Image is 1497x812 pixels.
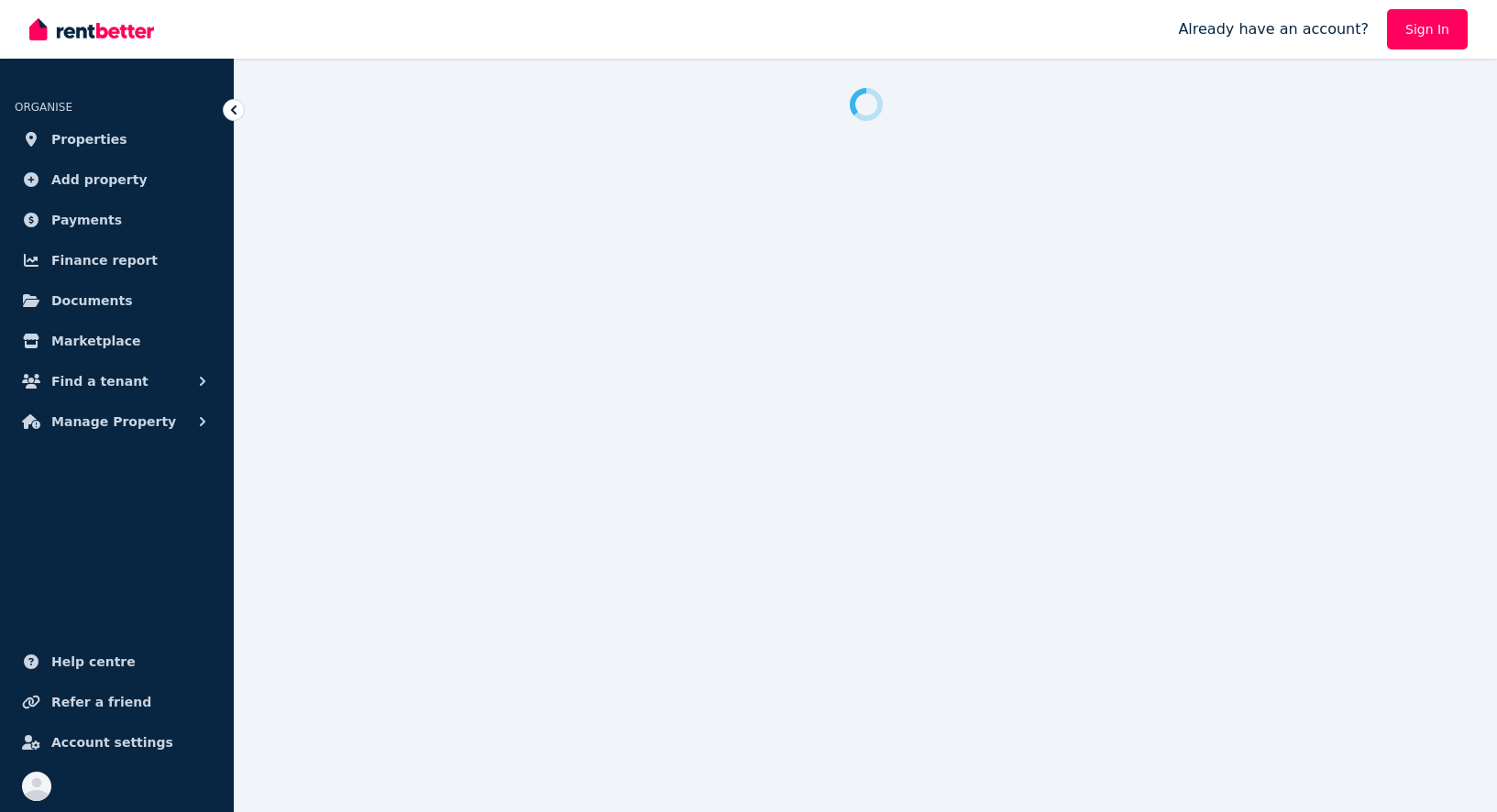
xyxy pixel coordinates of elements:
span: Finance report [51,249,158,271]
span: Find a tenant [51,370,149,392]
span: Add property [51,169,148,191]
a: Properties [15,121,219,158]
span: Marketplace [51,330,140,352]
a: Payments [15,202,219,238]
span: Documents [51,290,133,312]
a: Help centre [15,643,219,680]
img: RentBetter [29,16,154,43]
a: Finance report [15,242,219,279]
button: Manage Property [15,403,219,440]
button: Find a tenant [15,363,219,400]
a: Marketplace [15,323,219,359]
span: Payments [51,209,122,231]
span: Manage Property [51,411,176,433]
a: Sign In [1387,9,1468,49]
a: Account settings [15,724,219,761]
span: ORGANISE [15,101,72,114]
a: Refer a friend [15,684,219,720]
a: Add property [15,161,219,198]
span: Refer a friend [51,691,151,713]
span: Properties [51,128,127,150]
span: Already have an account? [1178,18,1369,40]
span: Help centre [51,651,136,673]
a: Documents [15,282,219,319]
span: Account settings [51,731,173,753]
